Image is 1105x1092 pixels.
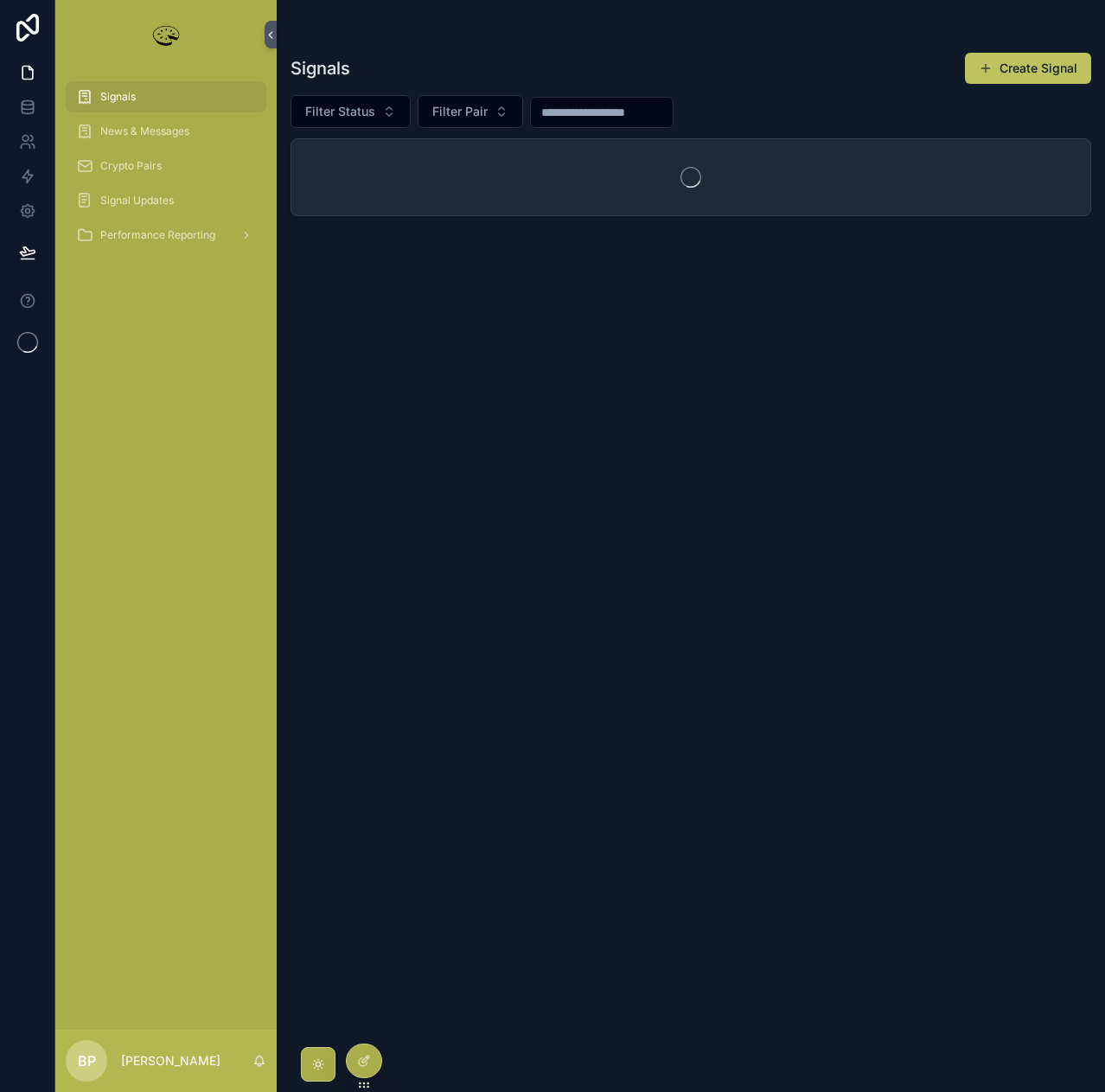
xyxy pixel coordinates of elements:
[66,116,266,147] a: News & Messages
[55,69,277,273] div: scrollable content
[66,220,266,251] a: Performance Reporting
[100,125,189,138] span: News & Messages
[78,1050,96,1071] span: BP
[418,95,523,128] button: Select Button
[66,150,266,182] a: Crypto Pairs
[100,194,174,208] span: Signal Updates
[100,159,162,173] span: Crypto Pairs
[305,103,375,120] span: Filter Status
[291,95,411,128] button: Select Button
[100,90,136,104] span: Signals
[965,53,1091,84] button: Create Signal
[432,103,488,120] span: Filter Pair
[149,21,183,48] img: App logo
[121,1052,220,1070] p: [PERSON_NAME]
[66,81,266,112] a: Signals
[100,228,215,242] span: Performance Reporting
[66,185,266,216] a: Signal Updates
[291,56,350,80] h1: Signals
